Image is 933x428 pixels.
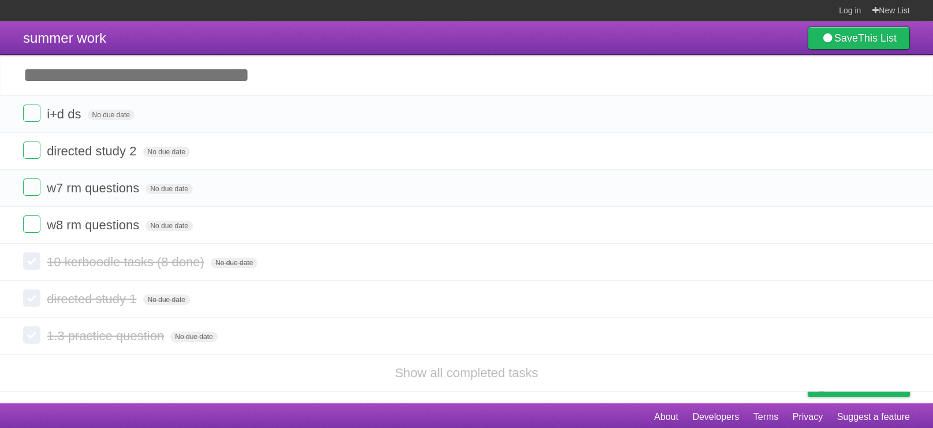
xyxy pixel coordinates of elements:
[170,332,217,342] span: No due date
[837,406,910,428] a: Suggest a feature
[145,221,192,231] span: No due date
[753,406,779,428] a: Terms
[23,105,40,122] label: Done
[47,329,167,343] span: 1.3 practice question
[47,107,84,121] span: i+d ds
[88,110,135,120] span: No due date
[832,376,904,396] span: Buy me a coffee
[23,30,106,46] span: summer work
[47,181,142,195] span: w7 rm questions
[143,147,190,157] span: No due date
[23,215,40,233] label: Done
[143,295,190,305] span: No due date
[23,252,40,270] label: Done
[211,258,257,268] span: No due date
[808,27,910,50] a: SaveThis List
[23,289,40,307] label: Done
[23,178,40,196] label: Done
[145,184,192,194] span: No due date
[47,218,142,232] span: w8 rm questions
[23,326,40,344] label: Done
[47,255,207,269] span: 10 kerboodle tasks (8 done)
[858,32,897,44] b: This List
[47,144,139,158] span: directed study 2
[654,406,678,428] a: About
[395,366,538,380] a: Show all completed tasks
[692,406,739,428] a: Developers
[23,142,40,159] label: Done
[47,292,139,306] span: directed study 1
[793,406,823,428] a: Privacy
